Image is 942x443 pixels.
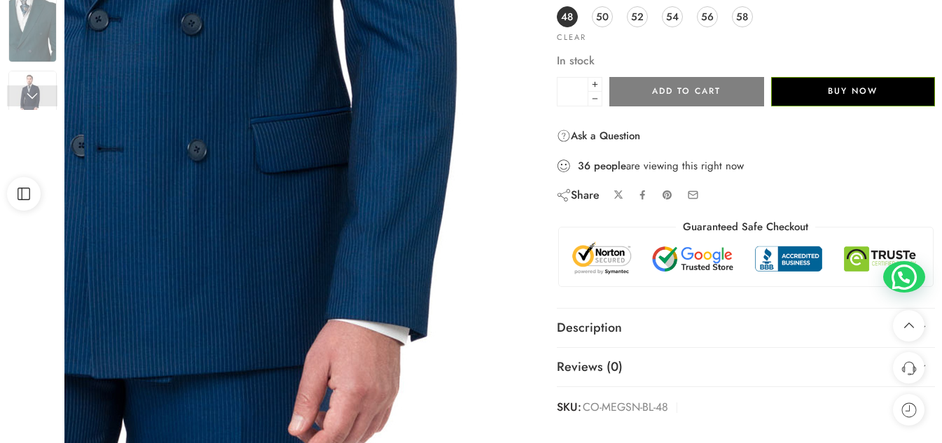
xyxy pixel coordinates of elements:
[609,77,764,106] button: Add to cart
[771,77,935,106] button: Buy Now
[594,159,626,173] strong: people
[578,159,590,173] strong: 36
[662,190,673,201] a: Pin on Pinterest
[701,7,714,26] span: 56
[614,190,624,200] a: Share on X
[637,190,648,200] a: Share on Facebook
[557,188,600,203] div: Share
[596,7,609,26] span: 50
[8,71,57,143] img: Artboard 1-1
[557,6,578,27] a: 48
[676,220,815,234] legend: Guaranteed Safe Checkout
[662,6,683,27] a: 54
[557,34,586,41] a: Clear options
[557,77,588,106] input: Product quantity
[561,7,573,26] span: 48
[569,241,922,276] img: Trust
[736,7,748,26] span: 58
[666,7,679,26] span: 54
[557,398,581,418] strong: SKU:
[583,398,668,418] span: CO-MEGSN-BL-48
[557,309,935,348] a: Description
[631,7,644,26] span: 52
[557,127,640,144] a: Ask a Question
[557,52,935,70] p: In stock
[697,6,718,27] a: 56
[732,6,753,27] a: 58
[687,189,699,201] a: Email to your friends
[557,158,935,174] div: are viewing this right now
[592,6,613,27] a: 50
[627,6,648,27] a: 52
[557,348,935,387] a: Reviews (0)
